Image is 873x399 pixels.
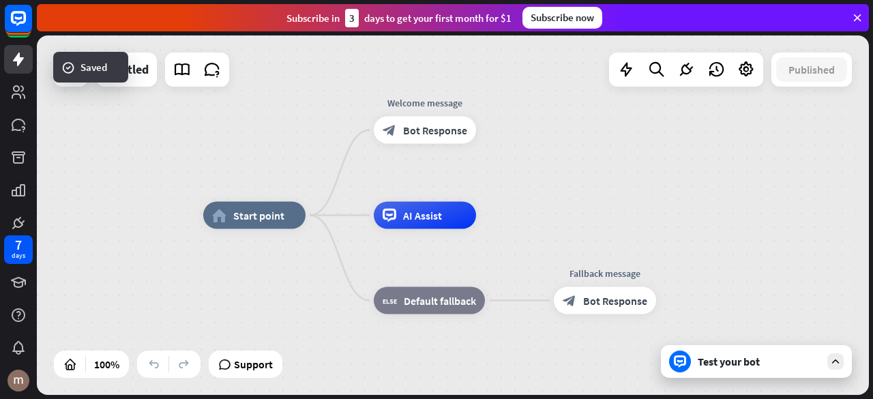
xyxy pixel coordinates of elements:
[776,57,847,82] button: Published
[522,7,602,29] div: Subscribe now
[383,123,396,137] i: block_bot_response
[364,96,486,110] div: Welcome message
[563,294,576,308] i: block_bot_response
[583,294,647,308] span: Bot Response
[234,353,273,375] span: Support
[698,355,820,368] div: Test your bot
[403,209,442,222] span: AI Assist
[345,9,359,27] div: 3
[233,209,284,222] span: Start point
[104,53,149,87] div: Untitled
[403,123,467,137] span: Bot Response
[90,353,123,375] div: 100%
[286,9,512,27] div: Subscribe in days to get your first month for $1
[4,235,33,264] a: 7 days
[61,61,75,74] i: success
[12,251,25,261] div: days
[212,209,226,222] i: home_2
[80,60,107,74] span: Saved
[544,267,666,280] div: Fallback message
[11,5,52,46] button: Open LiveChat chat widget
[15,239,22,251] div: 7
[404,294,476,308] span: Default fallback
[383,294,397,308] i: block_fallback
